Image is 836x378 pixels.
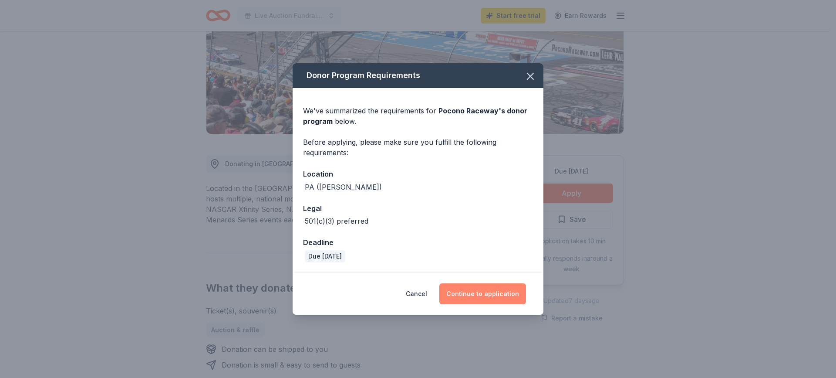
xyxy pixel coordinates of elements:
[439,283,526,304] button: Continue to application
[303,237,533,248] div: Deadline
[303,168,533,180] div: Location
[406,283,427,304] button: Cancel
[305,250,345,262] div: Due [DATE]
[303,137,533,158] div: Before applying, please make sure you fulfill the following requirements:
[303,106,533,126] div: We've summarized the requirements for below.
[293,63,543,88] div: Donor Program Requirements
[303,203,533,214] div: Legal
[305,216,368,226] div: 501(c)(3) preferred
[305,182,382,192] div: PA ([PERSON_NAME])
